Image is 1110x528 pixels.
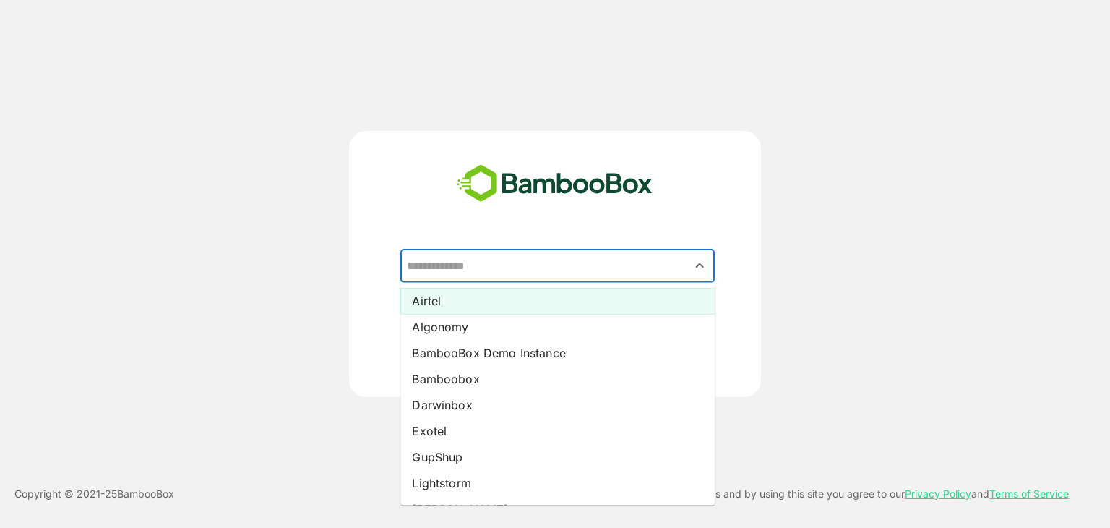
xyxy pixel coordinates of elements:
li: Algonomy [400,314,715,340]
p: Copyright © 2021- 25 BambooBox [14,485,174,503]
li: Bamboobox [400,366,715,392]
a: Privacy Policy [905,487,971,500]
a: Terms of Service [989,487,1069,500]
li: Lightstorm [400,470,715,496]
img: bamboobox [449,160,661,208]
li: Airtel [400,288,715,314]
li: GupShup [400,444,715,470]
li: Darwinbox [400,392,715,418]
li: [PERSON_NAME] [400,496,715,522]
li: BambooBox Demo Instance [400,340,715,366]
p: This site uses cookies and by using this site you agree to our and [618,485,1069,503]
button: Close [690,256,710,276]
li: Exotel [400,418,715,444]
